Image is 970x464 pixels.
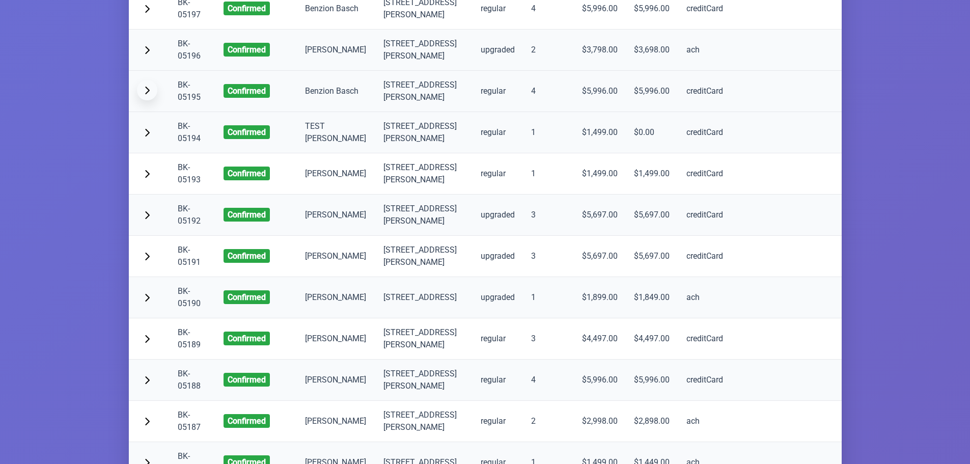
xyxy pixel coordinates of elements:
span: confirmed [224,290,270,304]
td: 2 [523,30,574,71]
td: $5,996.00 [626,71,678,112]
td: creditCard [678,360,732,401]
td: TEST [PERSON_NAME] [297,112,375,153]
td: [PERSON_NAME] [297,153,375,195]
a: BK-05188 [178,369,201,391]
td: 1 [523,112,574,153]
a: BK-05187 [178,410,201,432]
td: ach [678,277,732,318]
td: upgraded [473,236,523,277]
a: BK-05196 [178,39,201,61]
span: confirmed [224,167,270,180]
span: confirmed [224,43,270,57]
td: $5,697.00 [626,195,678,236]
td: regular [473,153,523,195]
td: [STREET_ADDRESS] [PERSON_NAME] [375,401,472,442]
td: $5,697.00 [574,236,626,277]
td: creditCard [678,236,732,277]
td: [STREET_ADDRESS] [PERSON_NAME] [375,195,472,236]
td: $1,849.00 [626,277,678,318]
td: regular [473,71,523,112]
td: [STREET_ADDRESS] [PERSON_NAME] [375,153,472,195]
td: [STREET_ADDRESS] [375,277,472,318]
td: $2,998.00 [574,401,626,442]
td: upgraded [473,277,523,318]
a: BK-05191 [178,245,201,267]
td: $1,499.00 [574,153,626,195]
td: [PERSON_NAME] [297,401,375,442]
td: [PERSON_NAME] [297,277,375,318]
td: upgraded [473,30,523,71]
td: 1 [523,153,574,195]
td: creditCard [678,153,732,195]
td: 3 [523,318,574,360]
td: ach [678,30,732,71]
span: confirmed [224,414,270,428]
td: creditCard [678,318,732,360]
a: BK-05193 [178,162,201,184]
span: confirmed [224,373,270,387]
td: Benzion Basch [297,71,375,112]
td: regular [473,318,523,360]
td: 2 [523,401,574,442]
td: $5,996.00 [574,360,626,401]
td: [PERSON_NAME] [297,195,375,236]
span: confirmed [224,125,270,139]
td: $1,899.00 [574,277,626,318]
td: $5,697.00 [574,195,626,236]
td: 3 [523,236,574,277]
td: [STREET_ADDRESS] [PERSON_NAME] [375,30,472,71]
td: creditCard [678,195,732,236]
a: BK-05195 [178,80,201,102]
td: $4,497.00 [626,318,678,360]
span: confirmed [224,208,270,222]
td: $2,898.00 [626,401,678,442]
span: confirmed [224,332,270,345]
td: $3,798.00 [574,30,626,71]
td: regular [473,360,523,401]
td: $4,497.00 [574,318,626,360]
td: creditCard [678,112,732,153]
td: $5,697.00 [626,236,678,277]
td: $0.00 [626,112,678,153]
td: [STREET_ADDRESS][PERSON_NAME] [375,71,472,112]
td: [STREET_ADDRESS] [PERSON_NAME] [375,360,472,401]
td: regular [473,401,523,442]
td: 4 [523,360,574,401]
span: confirmed [224,249,270,263]
a: BK-05194 [178,121,201,143]
td: [STREET_ADDRESS] [PERSON_NAME] [375,236,472,277]
td: $3,698.00 [626,30,678,71]
td: [STREET_ADDRESS] [PERSON_NAME] [375,318,472,360]
td: $1,499.00 [574,112,626,153]
td: upgraded [473,195,523,236]
span: confirmed [224,84,270,98]
span: confirmed [224,2,270,15]
td: [PERSON_NAME] [297,236,375,277]
a: BK-05192 [178,204,201,226]
td: regular [473,112,523,153]
td: $5,996.00 [574,71,626,112]
td: $1,499.00 [626,153,678,195]
td: [PERSON_NAME] [297,318,375,360]
td: [PERSON_NAME] [297,360,375,401]
td: ach [678,401,732,442]
td: 4 [523,71,574,112]
a: BK-05190 [178,286,201,308]
td: 1 [523,277,574,318]
td: 3 [523,195,574,236]
td: [STREET_ADDRESS][PERSON_NAME] [375,112,472,153]
td: $5,996.00 [626,360,678,401]
td: [PERSON_NAME] [297,30,375,71]
td: creditCard [678,71,732,112]
a: BK-05189 [178,327,201,349]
